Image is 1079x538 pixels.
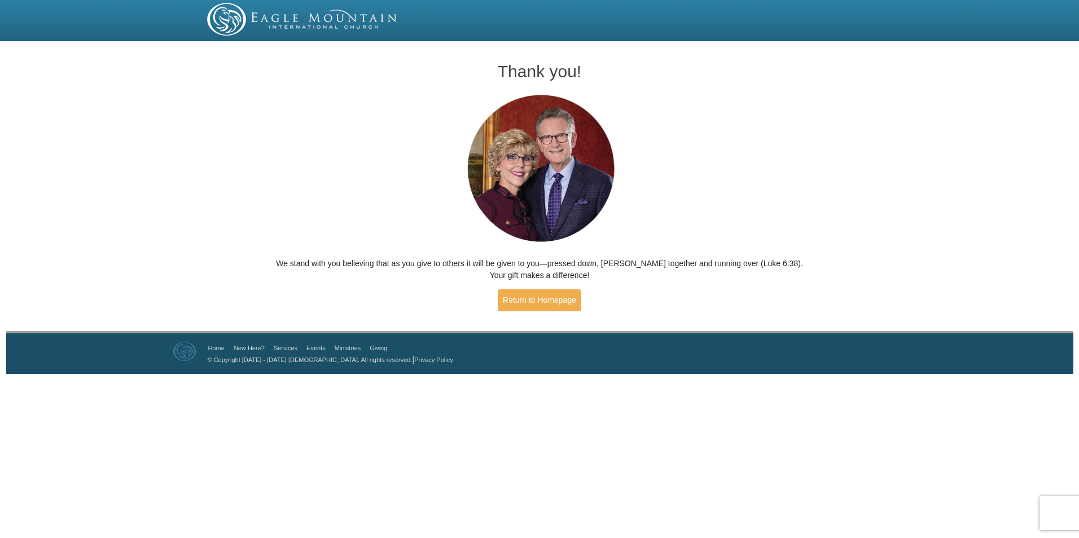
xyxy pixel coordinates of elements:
[207,3,398,36] img: EMIC
[173,342,196,361] img: Eagle Mountain International Church
[204,354,453,365] p: |
[234,345,265,351] a: New Here?
[276,258,804,281] p: We stand with you believing that as you give to others it will be given to you—pressed down, [PER...
[414,356,453,363] a: Privacy Policy
[498,289,581,311] a: Return to Homepage
[208,356,413,363] a: © Copyright [DATE] - [DATE] [DEMOGRAPHIC_DATA]. All rights reserved.
[335,345,361,351] a: Ministries
[370,345,387,351] a: Giving
[457,91,623,246] img: Pastors George and Terri Pearsons
[274,345,297,351] a: Services
[276,62,804,81] h1: Thank you!
[208,345,225,351] a: Home
[306,345,326,351] a: Events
